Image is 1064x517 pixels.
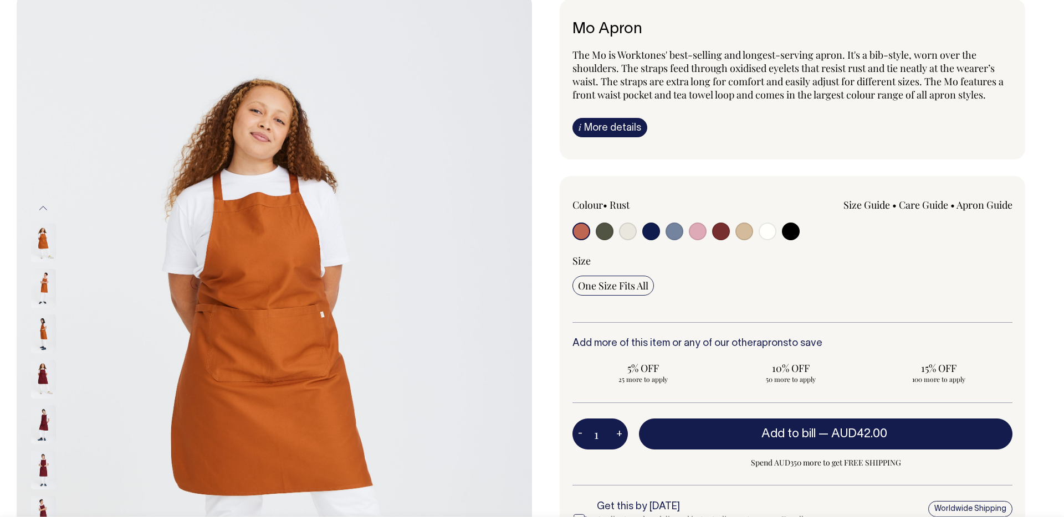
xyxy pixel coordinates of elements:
[873,361,1004,375] span: 15% OFF
[578,279,648,292] span: One Size Fits All
[572,358,714,387] input: 5% OFF 25 more to apply
[597,502,813,513] h6: Get this by [DATE]
[611,423,628,445] button: +
[31,314,56,353] img: rust
[950,198,955,211] span: •
[31,224,56,262] img: rust
[831,428,887,440] span: AUD42.00
[31,360,56,399] img: burgundy
[819,428,890,440] span: —
[892,198,897,211] span: •
[31,451,56,489] img: burgundy
[610,198,630,211] label: Rust
[572,338,1012,349] h6: Add more of this item or any of our other to save
[726,375,856,384] span: 50 more to apply
[756,339,788,348] a: aprons
[720,358,862,387] input: 10% OFF 50 more to apply
[579,121,581,133] span: i
[899,198,948,211] a: Care Guide
[578,375,708,384] span: 25 more to apply
[572,118,647,137] a: iMore details
[572,423,588,445] button: -
[726,361,856,375] span: 10% OFF
[31,269,56,308] img: rust
[843,198,890,211] a: Size Guide
[578,361,708,375] span: 5% OFF
[761,428,816,440] span: Add to bill
[572,254,1012,267] div: Size
[873,375,1004,384] span: 100 more to apply
[572,198,749,211] div: Colour
[572,276,654,296] input: One Size Fits All
[572,21,1012,38] h1: Mo Apron
[868,358,1009,387] input: 15% OFF 100 more to apply
[639,456,1012,469] span: Spend AUD350 more to get FREE SHIPPING
[572,48,1004,101] span: The Mo is Worktones' best-selling and longest-serving apron. It's a bib-style, worn over the shou...
[31,405,56,444] img: burgundy
[603,198,607,211] span: •
[956,198,1012,211] a: Apron Guide
[639,418,1012,449] button: Add to bill —AUD42.00
[35,196,52,221] button: Previous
